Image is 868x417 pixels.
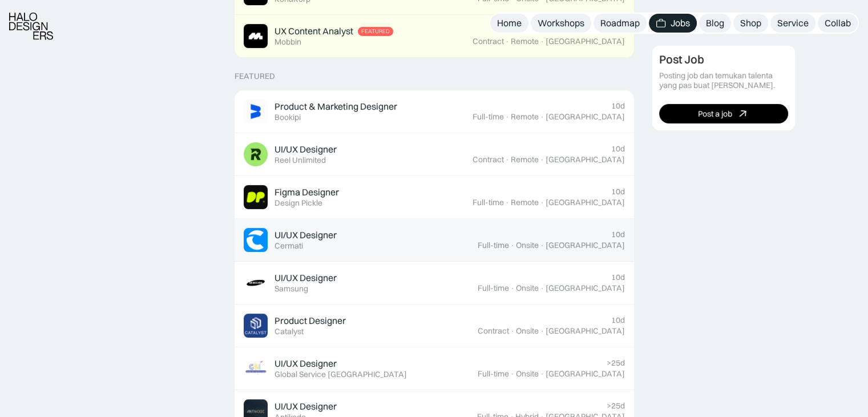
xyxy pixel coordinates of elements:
div: UI/UX Designer [274,143,337,155]
img: Job Image [244,142,268,166]
div: Full-time [478,369,509,379]
div: Onsite [516,283,539,293]
div: Full-time [473,198,504,207]
img: Job Image [244,228,268,252]
div: Onsite [516,369,539,379]
img: Job Image [244,185,268,209]
div: · [510,369,515,379]
img: Job Image [244,356,268,380]
img: Job Image [244,99,268,123]
div: Workshops [538,17,584,29]
div: Bookipi [274,113,301,122]
a: Shop [733,14,768,33]
a: Job ImageUI/UX DesignerSamsung10dFull-time·Onsite·[GEOGRAPHIC_DATA] [235,262,634,304]
img: Job Image [244,314,268,338]
div: Remote [511,198,539,207]
a: Collab [818,14,858,33]
div: · [540,155,544,165]
div: Collab [825,17,851,29]
div: Jobs [671,17,690,29]
a: Job ImageUX Content AnalystFeaturedMobbin>25dContract·Remote·[GEOGRAPHIC_DATA] [235,15,634,58]
a: Job ImageFigma DesignerDesign Pickle10dFull-time·Remote·[GEOGRAPHIC_DATA] [235,176,634,219]
div: 10d [611,187,625,197]
div: Contract [473,37,504,46]
div: Full-time [478,240,509,250]
div: Onsite [516,326,539,336]
a: Roadmap [594,14,647,33]
div: Roadmap [600,17,640,29]
img: Job Image [244,24,268,48]
div: · [540,37,544,46]
div: [GEOGRAPHIC_DATA] [546,37,625,46]
div: Contract [478,326,509,336]
div: · [540,326,544,336]
div: [GEOGRAPHIC_DATA] [546,326,625,336]
a: Job ImageProduct & Marketing DesignerBookipi10dFull-time·Remote·[GEOGRAPHIC_DATA] [235,90,634,133]
div: Onsite [516,240,539,250]
a: Job ImageUI/UX DesignerCermati10dFull-time·Onsite·[GEOGRAPHIC_DATA] [235,219,634,262]
div: Cermati [274,241,303,251]
div: Service [777,17,809,29]
div: Posting job dan temukan talenta yang pas buat [PERSON_NAME]. [659,71,788,90]
div: Post Job [659,53,704,66]
div: UI/UX Designer [274,272,337,284]
div: Global Service [GEOGRAPHIC_DATA] [274,370,407,379]
div: UX Content Analyst [274,25,353,37]
div: Remote [511,112,539,122]
div: >25d [607,358,625,368]
div: Product & Marketing Designer [274,101,397,113]
div: · [540,198,544,207]
a: Service [770,14,815,33]
div: · [510,326,515,336]
div: Design Pickle [274,198,322,208]
div: [GEOGRAPHIC_DATA] [546,369,625,379]
div: · [510,283,515,293]
div: [GEOGRAPHIC_DATA] [546,112,625,122]
div: >25d [607,401,625,411]
div: Home [497,17,522,29]
div: Product Designer [274,315,346,327]
a: Job ImageUI/UX DesignerReel Unlimited10dContract·Remote·[GEOGRAPHIC_DATA] [235,133,634,176]
div: · [505,37,510,46]
div: · [505,198,510,207]
div: UI/UX Designer [274,400,337,412]
div: 10d [611,101,625,111]
a: Post a job [659,104,788,123]
a: Job ImageProduct DesignerCatalyst10dContract·Onsite·[GEOGRAPHIC_DATA] [235,304,634,347]
div: Remote [511,37,539,46]
div: · [505,112,510,122]
div: Featured [235,71,275,81]
div: Reel Unlimited [274,155,326,165]
div: Post a job [698,109,732,118]
div: Mobbin [274,37,301,47]
div: 10d [611,272,625,282]
div: 10d [611,144,625,154]
div: 10d [611,315,625,325]
a: Blog [699,14,731,33]
div: Featured [361,28,390,35]
a: Jobs [649,14,697,33]
div: [GEOGRAPHIC_DATA] [546,283,625,293]
div: Full-time [473,112,504,122]
div: Remote [511,155,539,165]
div: Samsung [274,284,308,294]
div: · [540,369,544,379]
div: Blog [706,17,724,29]
div: · [540,283,544,293]
div: [GEOGRAPHIC_DATA] [546,155,625,165]
div: Figma Designer [274,186,339,198]
a: Workshops [531,14,591,33]
a: Home [490,14,528,33]
div: · [540,112,544,122]
div: 10d [611,230,625,239]
div: [GEOGRAPHIC_DATA] [546,198,625,207]
div: Shop [740,17,761,29]
div: · [510,240,515,250]
div: UI/UX Designer [274,358,337,370]
div: · [540,240,544,250]
div: Catalyst [274,327,304,336]
div: [GEOGRAPHIC_DATA] [546,240,625,250]
div: >25d [607,26,625,35]
div: UI/UX Designer [274,229,337,241]
div: Contract [473,155,504,165]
